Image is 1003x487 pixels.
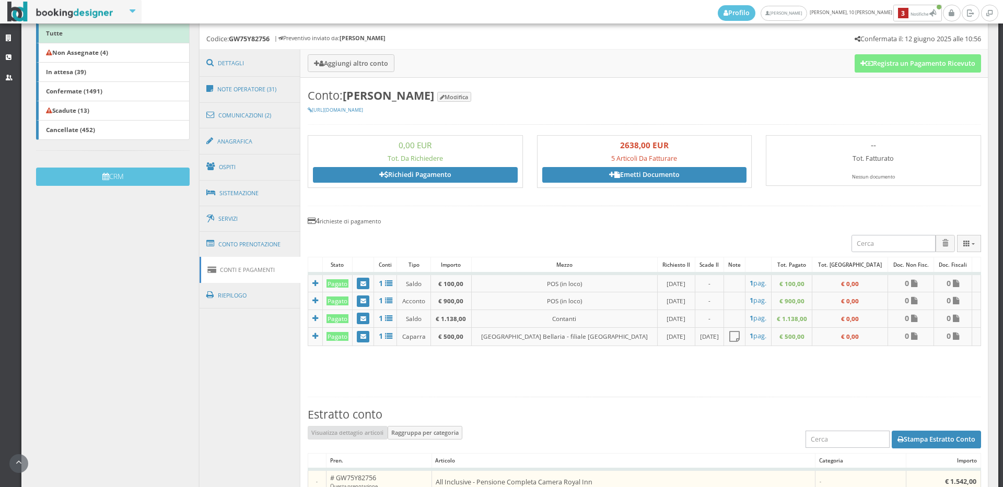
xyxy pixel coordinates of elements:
[274,35,386,42] h6: | Preventivo inviato da:
[326,296,348,305] div: Pagato
[200,257,301,283] a: Conti e Pagamenti
[695,274,724,292] td: -
[46,125,95,134] b: Cancellate (452)
[841,296,859,305] b: € 0,00
[431,257,471,272] div: Importo
[200,76,301,103] a: Note Operatore (31)
[750,314,753,323] b: 1
[779,279,804,288] b: € 100,00
[308,106,363,113] a: [URL][DOMAIN_NAME]
[749,332,767,340] h5: pag.
[36,23,190,43] a: Tutte
[378,296,393,305] a: 1
[379,331,383,341] b: 1
[815,454,905,468] div: Categoria
[340,34,386,42] b: [PERSON_NAME]
[841,332,859,340] b: € 0,00
[718,5,755,21] a: Profilo
[36,43,190,63] a: Non Assegnate (4)
[695,310,724,328] td: -
[313,155,518,162] h5: Tot. Da Richiedere
[313,140,518,150] h3: 0,00 EUR
[542,167,747,183] a: Emetti Documento
[779,296,804,305] b: € 900,00
[957,235,981,252] button: Columns
[308,216,981,225] h4: 4
[436,478,811,486] h5: All Inclusive - Pensione Completa Camera Royal Inn
[620,140,669,150] b: 2638,00 EUR
[471,274,657,292] td: POS (in loco)
[378,314,393,323] a: 1
[200,102,301,129] a: Comunicazioni (2)
[200,231,301,258] a: Conto Prenotazione
[695,257,724,272] div: Scade il
[326,332,348,341] div: Pagato
[438,332,463,340] b: € 500,00
[718,5,943,21] span: [PERSON_NAME], 10 [PERSON_NAME]
[947,295,951,305] b: 0
[36,168,190,186] button: CRM
[749,314,767,322] h5: pag.
[749,296,767,304] h5: pag.
[749,314,767,322] a: 1pag.
[397,257,430,272] div: Tipo
[855,54,981,72] button: Registra un Pagamento Ricevuto
[695,292,724,310] td: -
[323,257,352,272] div: Stato
[657,327,695,346] td: [DATE]
[343,88,434,103] b: [PERSON_NAME]
[761,6,807,21] a: [PERSON_NAME]
[657,310,695,328] td: [DATE]
[432,454,815,468] div: Articolo
[905,313,909,323] b: 0
[750,296,753,305] b: 1
[200,206,301,232] a: Servizi
[326,314,348,323] div: Pagato
[947,313,951,323] b: 0
[46,48,108,56] b: Non Assegnate (4)
[46,67,86,76] b: In attesa (39)
[397,310,430,328] td: Saldo
[905,278,909,288] b: 0
[378,279,393,288] a: 1
[438,296,463,305] b: € 900,00
[437,92,471,102] button: Modifica
[898,8,908,19] b: 3
[855,35,981,43] h5: Confermata il: 12 giugno 2025 alle 10:56
[379,313,383,323] b: 1
[7,2,113,22] img: BookingDesigner.com
[200,153,301,181] a: Ospiti
[892,431,981,448] button: Stampa Estratto Conto
[374,257,396,272] div: Conti
[36,81,190,101] a: Confermate (1491)
[36,101,190,121] a: Scadute (13)
[812,257,888,272] div: Tot. [GEOGRAPHIC_DATA]
[36,120,190,140] a: Cancellate (452)
[436,314,466,323] b: € 1.138,00
[308,89,981,102] h3: Conto:
[326,279,348,288] div: Pagato
[379,278,383,288] b: 1
[934,257,972,272] div: Doc. Fiscali
[229,34,270,43] b: GW75Y82756
[852,235,936,252] input: Cerca
[320,217,381,225] small: richieste di pagamento
[777,314,807,323] b: € 1.138,00
[200,50,301,77] a: Dettagli
[206,35,270,43] h5: Codice:
[749,296,767,304] a: 1pag.
[905,295,909,305] b: 0
[888,257,934,272] div: Doc. Non Fisc.
[749,279,767,287] h5: pag.
[947,278,951,288] b: 0
[771,174,976,181] div: Nessun documento
[724,257,745,272] div: Note
[749,332,767,340] a: 1pag.
[388,426,463,440] button: Raggruppa per categoria
[750,279,753,288] b: 1
[657,292,695,310] td: [DATE]
[947,331,951,341] b: 0
[749,279,767,287] a: 1pag.
[46,106,89,114] b: Scadute (13)
[313,167,518,183] a: Richiedi Pagamento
